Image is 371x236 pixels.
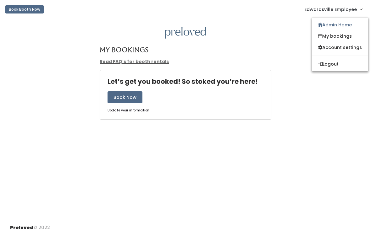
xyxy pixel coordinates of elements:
button: Book Now [108,91,142,103]
h4: My Bookings [100,46,148,53]
button: Logout [312,58,368,70]
a: Update your information [108,108,149,113]
img: preloved logo [165,27,206,39]
a: Account settings [312,42,368,53]
div: © 2022 [10,219,50,231]
span: Preloved [10,224,33,231]
h4: Let’s get you booked! So stoked you’re here! [108,78,258,85]
a: My bookings [312,30,368,42]
a: Admin Home [312,19,368,30]
a: Book Booth Now [5,3,44,16]
a: Edwardsville Employee [298,3,368,16]
span: Edwardsville Employee [304,6,357,13]
a: Read FAQ's for booth rentals [100,58,169,65]
button: Book Booth Now [5,5,44,13]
